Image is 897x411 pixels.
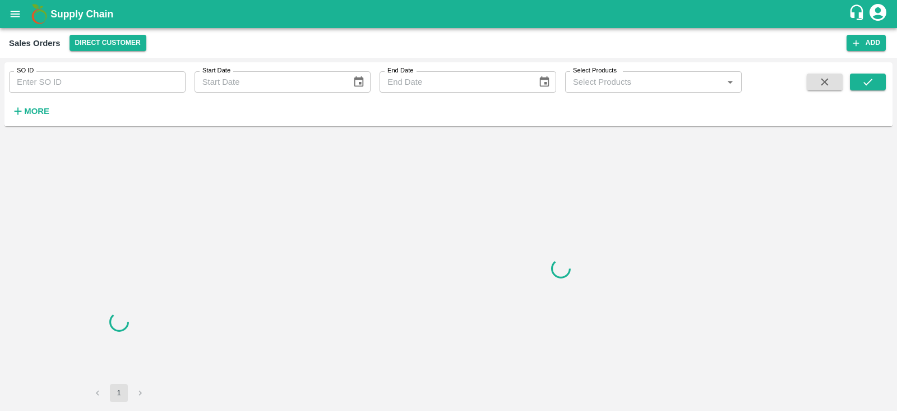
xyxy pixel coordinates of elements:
[573,66,617,75] label: Select Products
[868,2,888,26] div: account of current user
[195,71,344,93] input: Start Date
[110,384,128,402] button: page 1
[9,36,61,51] div: Sales Orders
[202,66,230,75] label: Start Date
[848,4,868,24] div: customer-support
[50,8,113,20] b: Supply Chain
[380,71,529,93] input: End Date
[87,384,151,402] nav: pagination navigation
[50,6,848,22] a: Supply Chain
[2,1,28,27] button: open drawer
[28,3,50,25] img: logo
[9,71,186,93] input: Enter SO ID
[568,75,720,89] input: Select Products
[348,71,369,93] button: Choose date
[17,66,34,75] label: SO ID
[387,66,413,75] label: End Date
[723,75,737,89] button: Open
[70,35,146,51] button: Select DC
[9,102,52,121] button: More
[847,35,886,51] button: Add
[534,71,555,93] button: Choose date
[24,107,49,116] strong: More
